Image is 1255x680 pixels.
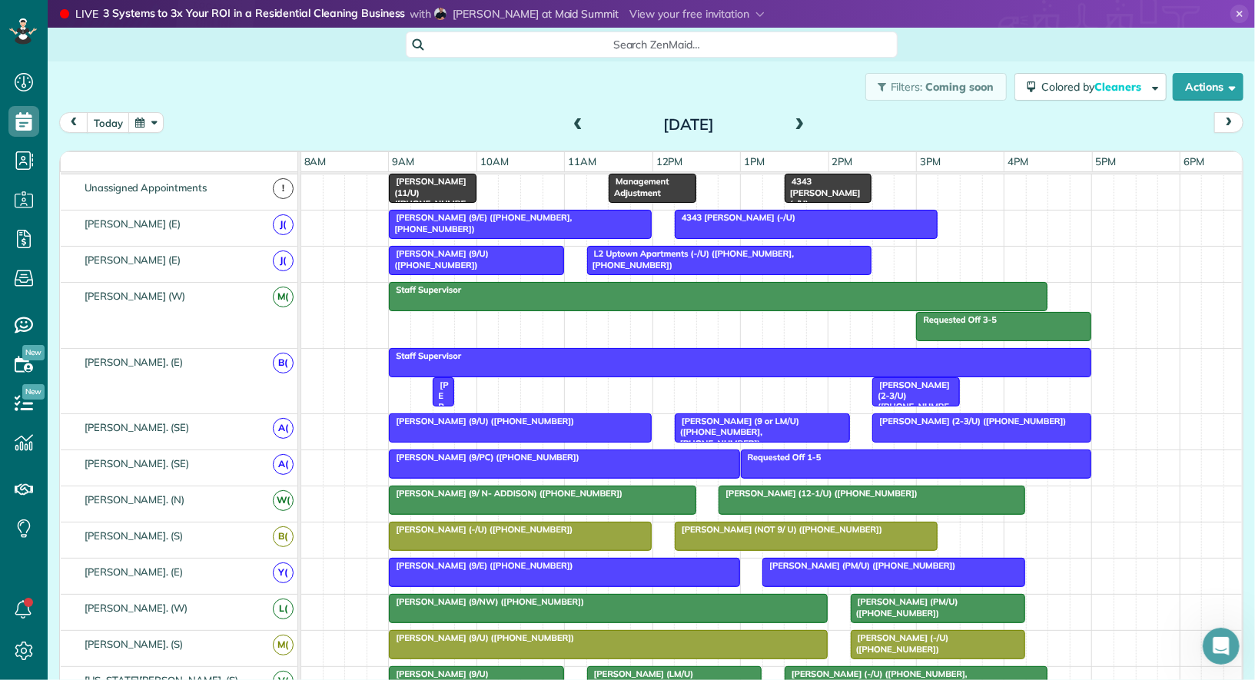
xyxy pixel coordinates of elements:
[653,155,686,168] span: 12pm
[87,112,130,133] button: today
[273,526,294,547] span: B(
[784,176,861,209] span: 4343 [PERSON_NAME] (-/U)
[22,345,45,360] span: New
[273,287,294,307] span: M(
[388,488,623,499] span: [PERSON_NAME] (9/ N- ADDISON) ([PHONE_NUMBER])
[1093,155,1120,168] span: 5pm
[674,212,796,223] span: 4343 [PERSON_NAME] (-/U)
[81,356,186,368] span: [PERSON_NAME]. (E)
[1214,112,1243,133] button: next
[410,7,432,21] span: with
[388,350,462,361] span: Staff Supervisor
[762,560,956,571] span: [PERSON_NAME] (PM/U) ([PHONE_NUMBER])
[388,524,573,535] span: [PERSON_NAME] (-/U) ([PHONE_NUMBER])
[81,566,186,578] span: [PERSON_NAME]. (E)
[81,493,188,506] span: [PERSON_NAME]. (N)
[850,596,958,618] span: [PERSON_NAME] (PM/U) ([PHONE_NUMBER])
[917,155,944,168] span: 3pm
[741,155,768,168] span: 1pm
[273,599,294,619] span: L(
[388,248,489,270] span: [PERSON_NAME] (9/U) ([PHONE_NUMBER])
[22,384,45,400] span: New
[388,212,572,234] span: [PERSON_NAME] (9/E) ([PHONE_NUMBER], [PHONE_NUMBER])
[81,181,210,194] span: Unassigned Appointments
[891,80,923,94] span: Filters:
[593,116,785,133] h2: [DATE]
[674,524,883,535] span: [PERSON_NAME] (NOT 9/ U) ([PHONE_NUMBER])
[81,529,186,542] span: [PERSON_NAME]. (S)
[1014,73,1167,101] button: Colored byCleaners
[1094,80,1144,94] span: Cleaners
[389,155,417,168] span: 9am
[1173,73,1243,101] button: Actions
[1041,80,1147,94] span: Colored by
[1004,155,1031,168] span: 4pm
[388,596,585,607] span: [PERSON_NAME] (9/NW) ([PHONE_NUMBER])
[273,490,294,511] span: W(
[81,602,191,614] span: [PERSON_NAME]. (W)
[59,112,88,133] button: prev
[477,155,512,168] span: 10am
[81,421,192,433] span: [PERSON_NAME]. (SE)
[608,176,669,197] span: Management Adjustment
[453,7,619,21] span: [PERSON_NAME] at Maid Summit
[273,418,294,439] span: A(
[829,155,856,168] span: 2pm
[434,8,447,20] img: horacio-reyes-bc8646670b5443198450b93bc0fdfcae425479667f5a57d08a21e537803d0fa7.png
[388,632,575,643] span: [PERSON_NAME] (9/U) ([PHONE_NUMBER])
[273,454,294,475] span: A(
[388,416,575,426] span: [PERSON_NAME] (9/U) ([PHONE_NUMBER])
[872,416,1067,426] span: [PERSON_NAME] (2-3/U) ([PHONE_NUMBER])
[81,457,192,469] span: [PERSON_NAME]. (SE)
[915,314,998,325] span: Requested Off 3-5
[273,250,294,271] span: J(
[81,638,186,650] span: [PERSON_NAME]. (S)
[925,80,994,94] span: Coming soon
[586,248,795,270] span: L2 Uptown Apartments (-/U) ([PHONE_NUMBER], [PHONE_NUMBER])
[718,488,918,499] span: [PERSON_NAME] (12-1/U) ([PHONE_NUMBER])
[872,380,950,423] span: [PERSON_NAME] (2-3/U) ([PHONE_NUMBER])
[81,217,184,230] span: [PERSON_NAME] (E)
[1203,628,1240,665] iframe: Intercom live chat
[273,635,294,655] span: M(
[273,178,294,199] span: !
[565,155,599,168] span: 11am
[674,416,799,449] span: [PERSON_NAME] (9 or LM/U) ([PHONE_NUMBER], [PHONE_NUMBER])
[388,560,573,571] span: [PERSON_NAME] (9/E) ([PHONE_NUMBER])
[81,254,184,266] span: [PERSON_NAME] (E)
[850,632,949,654] span: [PERSON_NAME] (-/U) ([PHONE_NUMBER])
[301,155,330,168] span: 8am
[273,353,294,373] span: B(
[740,452,822,463] span: Requested Off 1-5
[388,452,580,463] span: [PERSON_NAME] (9/PC) ([PHONE_NUMBER])
[388,176,466,220] span: [PERSON_NAME] (11/U) ([PHONE_NUMBER])
[273,214,294,235] span: J(
[273,562,294,583] span: Y(
[81,290,188,302] span: [PERSON_NAME] (W)
[432,380,448,666] span: [PERSON_NAME] (-/D) ([PHONE_NUMBER])
[1180,155,1207,168] span: 6pm
[388,284,462,295] span: Staff Supervisor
